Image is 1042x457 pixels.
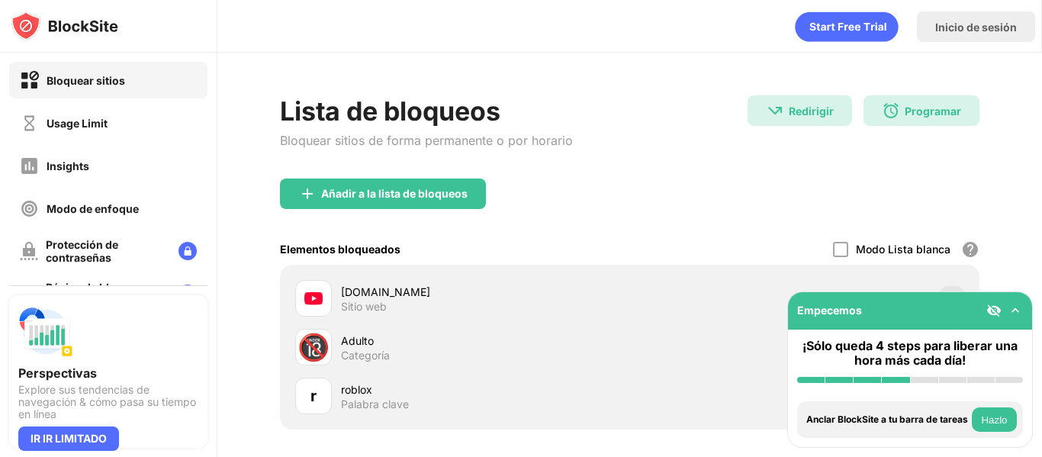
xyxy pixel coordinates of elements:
div: Perspectivas [18,365,198,381]
img: lock-menu.svg [178,285,197,303]
div: Bloquear sitios [47,74,125,87]
div: Adulto [341,333,630,349]
div: r [310,385,317,407]
button: Hazlo [972,407,1017,432]
div: animation [795,11,899,42]
div: Bloquear sitios de forma permanente o por horario [280,133,573,148]
img: focus-off.svg [20,199,39,218]
div: roblox [341,381,630,397]
div: Protección de contraseñas [46,238,166,264]
div: Palabra clave [341,397,409,411]
div: Sitio web [341,300,387,314]
div: Elementos bloqueados [280,243,400,256]
img: eye-not-visible.svg [986,303,1002,318]
div: [DOMAIN_NAME] [341,284,630,300]
div: Usage Limit [47,117,108,130]
img: time-usage-off.svg [20,114,39,133]
div: Programar [905,105,961,117]
img: omni-setup-toggle.svg [1008,303,1023,318]
div: Añadir a la lista de bloqueos [321,188,468,200]
img: lock-menu.svg [178,242,197,260]
img: logo-blocksite.svg [11,11,118,41]
img: insights-off.svg [20,156,39,175]
img: push-insights.svg [18,304,73,359]
img: customize-block-page-off.svg [20,285,38,303]
div: Página de bloques personalizados [46,281,166,307]
div: Modo de enfoque [47,202,139,215]
div: Categoría [341,349,390,362]
div: Explore sus tendencias de navegación & cómo pasa su tiempo en línea [18,384,198,420]
div: Inicio de sesión [935,21,1017,34]
img: favicons [304,289,323,307]
div: Redirigir [789,105,834,117]
img: block-on.svg [20,71,39,90]
div: Modo Lista blanca [856,243,950,256]
div: Empecemos [797,304,862,317]
div: Lista de bloqueos [280,95,573,127]
div: IR IR LIMITADO [18,426,119,451]
img: password-protection-off.svg [20,242,38,260]
div: Insights [47,159,89,172]
div: Anclar BlockSite a tu barra de tareas [806,414,968,425]
div: ¡Sólo queda 4 steps para liberar una hora más cada día! [797,339,1023,368]
div: 🔞 [297,332,330,363]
